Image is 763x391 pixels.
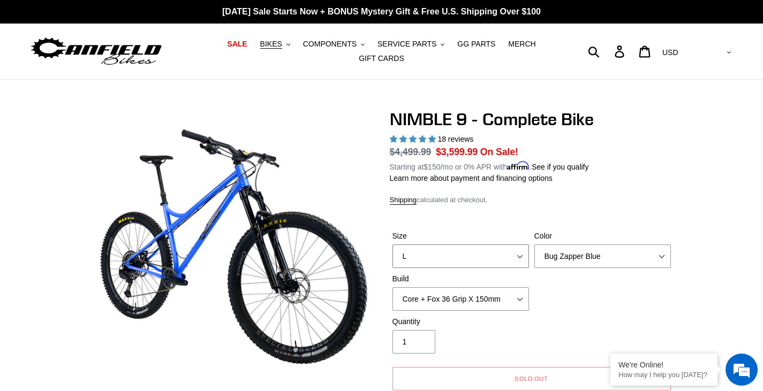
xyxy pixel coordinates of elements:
[359,54,404,63] span: GIFT CARDS
[618,371,709,379] p: How may I help you today?
[353,51,410,66] a: GIFT CARDS
[303,40,357,49] span: COMPONENTS
[618,361,709,369] div: We're Online!
[437,135,473,143] span: 18 reviews
[457,40,495,49] span: GG PARTS
[594,40,621,63] input: Search
[503,37,541,51] a: MERCH
[436,147,478,157] span: $3,599.99
[480,145,518,159] span: On Sale!
[392,273,529,285] label: Build
[392,367,671,390] button: Sold out
[452,37,501,51] a: GG PARTS
[377,40,436,49] span: SERVICE PARTS
[298,37,370,51] button: COMPONENTS
[392,316,529,327] label: Quantity
[508,40,535,49] span: MERCH
[260,40,282,49] span: BIKES
[390,135,438,143] span: 4.89 stars
[424,163,440,171] span: $150
[507,161,530,170] span: Affirm
[372,37,450,51] button: SERVICE PARTS
[390,196,417,205] a: Shipping
[390,174,553,182] a: Learn more about payment and financing options
[222,37,252,51] a: SALE
[227,40,247,49] span: SALE
[515,374,549,382] span: Sold out
[392,231,529,242] label: Size
[255,37,296,51] button: BIKES
[390,159,589,173] p: Starting at /mo or 0% APR with .
[390,109,674,129] h1: NIMBLE 9 - Complete Bike
[29,35,163,68] img: Canfield Bikes
[534,231,671,242] label: Color
[390,195,674,205] div: calculated at checkout.
[390,147,432,157] s: $4,499.99
[532,163,589,171] a: See if you qualify - Learn more about Affirm Financing (opens in modal)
